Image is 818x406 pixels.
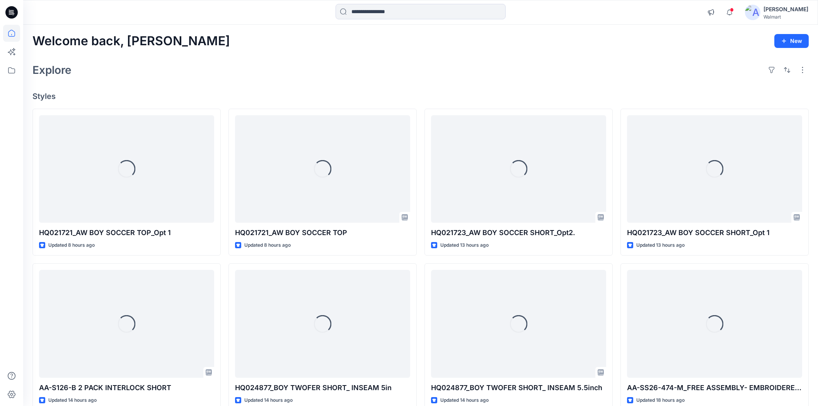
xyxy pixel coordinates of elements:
div: Walmart [763,14,808,20]
p: HQ021721_AW BOY SOCCER TOP_Opt 1 [39,227,214,238]
h4: Styles [32,92,809,101]
p: HQ024877_BOY TWOFER SHORT_ INSEAM 5in [235,382,410,393]
p: HQ021723_AW BOY SOCCER SHORT_Opt2. [431,227,606,238]
p: AA-S126-B 2 PACK INTERLOCK SHORT [39,382,214,393]
p: Updated 14 hours ago [440,396,489,404]
img: avatar [745,5,760,20]
p: Updated 14 hours ago [244,396,293,404]
p: Updated 13 hours ago [636,241,685,249]
button: New [774,34,809,48]
p: Updated 18 hours ago [636,396,685,404]
p: Updated 14 hours ago [48,396,97,404]
p: Updated 8 hours ago [244,241,291,249]
h2: Explore [32,64,72,76]
p: Updated 8 hours ago [48,241,95,249]
p: AA-SS26-474-M_FREE ASSEMBLY- EMBROIDERED CAMP SHIRT [627,382,802,393]
h2: Welcome back, [PERSON_NAME] [32,34,230,48]
p: HQ021723_AW BOY SOCCER SHORT_Opt 1 [627,227,802,238]
div: [PERSON_NAME] [763,5,808,14]
p: Updated 13 hours ago [440,241,489,249]
p: HQ024877_BOY TWOFER SHORT_ INSEAM 5.5inch [431,382,606,393]
p: HQ021721_AW BOY SOCCER TOP [235,227,410,238]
